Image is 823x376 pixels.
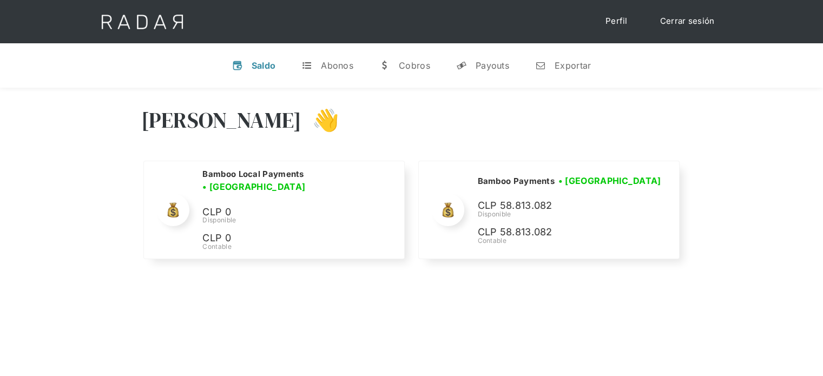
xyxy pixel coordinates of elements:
div: v [232,60,243,71]
div: w [379,60,390,71]
h3: • [GEOGRAPHIC_DATA] [202,180,305,193]
a: Cerrar sesión [649,11,726,32]
div: n [535,60,546,71]
div: Cobros [399,60,430,71]
a: Perfil [595,11,638,32]
div: Saldo [252,60,276,71]
h3: 👋 [301,107,339,134]
div: Disponible [477,209,664,219]
h3: [PERSON_NAME] [141,107,302,134]
h2: Bamboo Payments [477,176,555,187]
div: Disponible [202,215,391,225]
div: y [456,60,467,71]
div: t [301,60,312,71]
p: CLP 0 [202,205,365,220]
div: Payouts [476,60,509,71]
div: Contable [202,242,391,252]
h3: • [GEOGRAPHIC_DATA] [558,174,661,187]
p: CLP 0 [202,230,365,246]
h2: Bamboo Local Payments [202,169,304,180]
p: CLP 58.813.082 [477,225,640,240]
div: Exportar [555,60,591,71]
div: Abonos [321,60,353,71]
p: CLP 58.813.082 [477,198,640,214]
div: Contable [477,236,664,246]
